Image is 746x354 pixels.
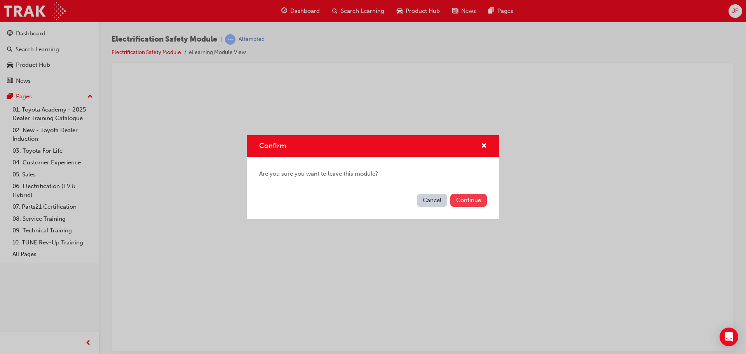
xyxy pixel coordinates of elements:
span: Confirm [259,141,286,150]
div: Are you sure you want to leave this module? [247,157,499,191]
div: Open Intercom Messenger [720,328,738,346]
div: Confirm [247,135,499,219]
button: Cancel [417,194,447,207]
button: cross-icon [481,141,487,151]
span: cross-icon [481,143,487,150]
button: Continue [450,194,487,207]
